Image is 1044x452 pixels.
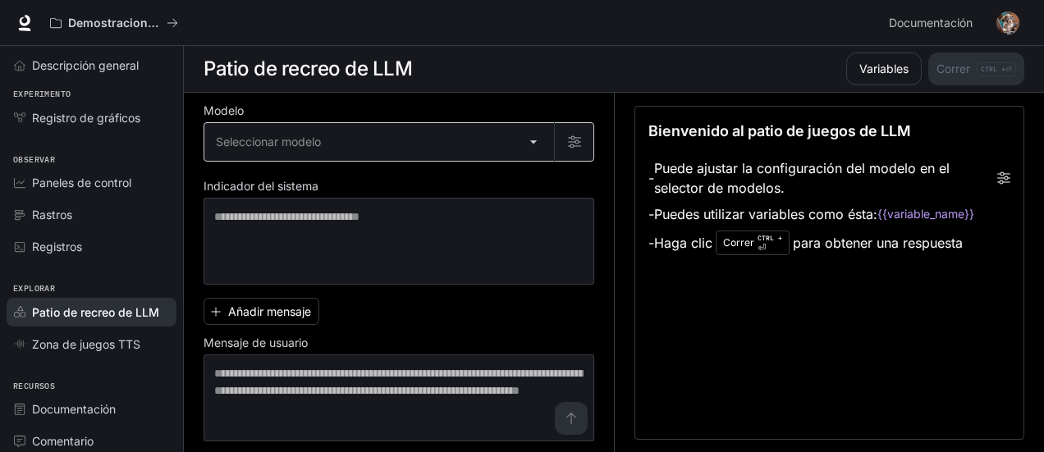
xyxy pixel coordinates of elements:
[723,236,754,249] font: Correr
[648,235,654,251] font: -
[216,135,321,148] font: Seleccionar modelo
[7,168,176,197] a: Paneles de control
[648,206,654,222] font: -
[7,395,176,423] a: Documentación
[32,402,116,416] font: Documentación
[13,154,55,165] font: Observar
[32,176,131,189] font: Paneles de control
[228,304,311,318] font: Añadir mensaje
[758,234,782,242] font: CTRL +
[7,298,176,326] a: Patio de recreo de LLM
[991,7,1024,39] button: Avatar de usuario
[846,53,922,85] button: Variables
[32,305,159,319] font: Patio de recreo de LLM
[68,16,267,30] font: Demostraciones de IA en el mundo
[7,200,176,229] a: Rastros
[32,337,140,351] font: Zona de juegos TTS
[793,235,963,251] font: para obtener una respuesta
[882,7,985,39] a: Documentación
[654,206,877,222] font: Puedes utilizar variables como ésta:
[877,206,974,222] code: {{variable_name}}
[13,283,55,294] font: Explorar
[204,123,554,161] div: Seleccionar modelo
[32,240,82,253] font: Registros
[32,58,139,72] font: Descripción general
[648,122,910,139] font: Bienvenido al patio de juegos de LLM
[996,11,1019,34] img: Avatar de usuario
[654,160,950,196] font: Puede ajustar la configuración del modelo en el selector de modelos.
[648,170,654,186] font: -
[32,111,140,125] font: Registro de gráficos
[7,103,176,132] a: Registro de gráficos
[32,434,94,448] font: Comentario
[204,57,412,80] font: Patio de recreo de LLM
[7,330,176,358] a: Zona de juegos TTS
[32,208,72,221] font: Rastros
[13,89,71,99] font: Experimento
[859,62,909,75] font: Variables
[654,235,712,251] font: Haga clic
[204,298,319,325] button: Añadir mensaje
[7,232,176,261] a: Registros
[204,336,308,349] font: Mensaje de usuario
[758,242,766,253] font: ⏎
[204,179,318,193] font: Indicador del sistema
[204,103,244,117] font: Modelo
[7,51,176,80] a: Descripción general
[43,7,185,39] button: Todos los espacios de trabajo
[889,16,973,30] font: Documentación
[13,381,55,391] font: Recursos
